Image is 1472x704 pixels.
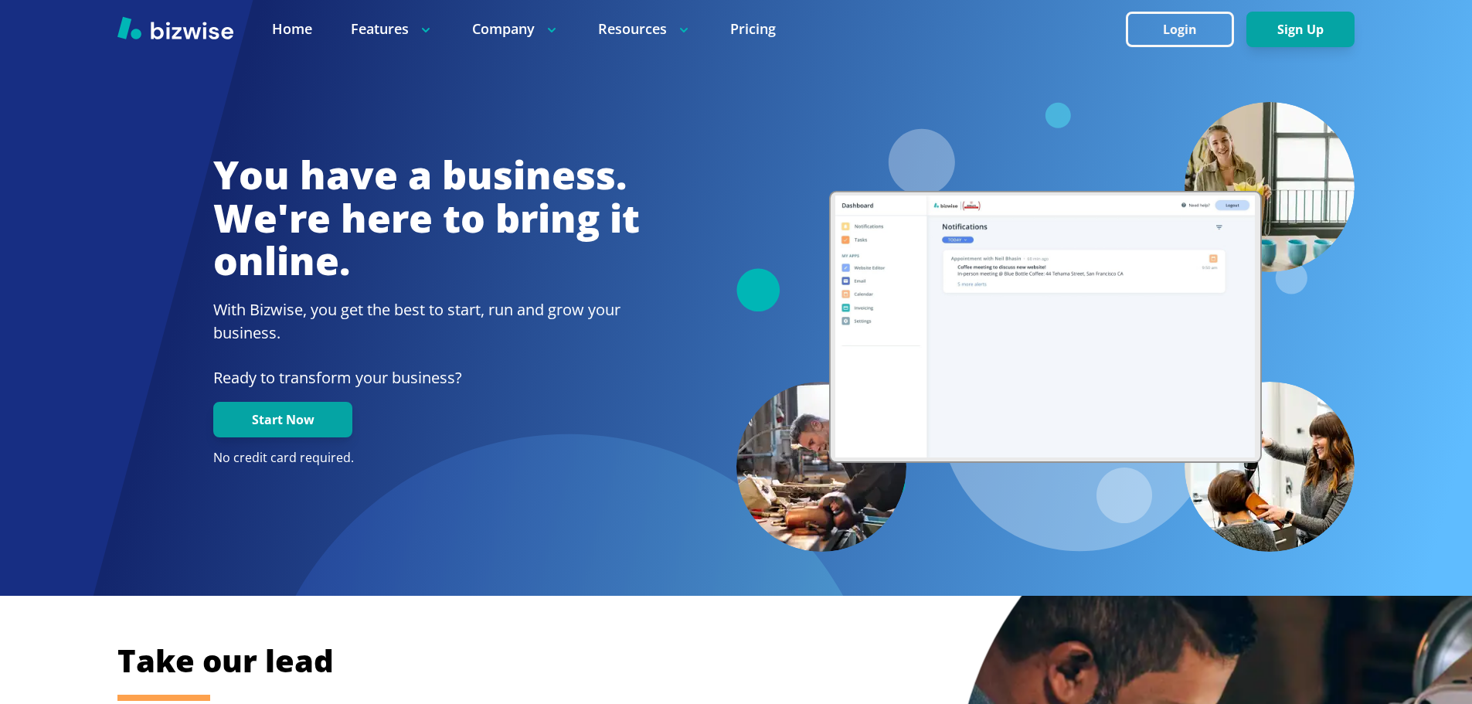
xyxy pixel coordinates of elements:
[213,413,352,427] a: Start Now
[351,19,433,39] p: Features
[1246,22,1355,37] a: Sign Up
[1126,22,1246,37] a: Login
[272,19,312,39] a: Home
[117,640,1277,682] h2: Take our lead
[213,402,352,437] button: Start Now
[213,366,640,389] p: Ready to transform your business?
[1246,12,1355,47] button: Sign Up
[213,298,640,345] h2: With Bizwise, you get the best to start, run and grow your business.
[213,450,640,467] p: No credit card required.
[117,16,233,39] img: Bizwise Logo
[472,19,559,39] p: Company
[730,19,776,39] a: Pricing
[213,154,640,283] h1: You have a business. We're here to bring it online.
[598,19,692,39] p: Resources
[1126,12,1234,47] button: Login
